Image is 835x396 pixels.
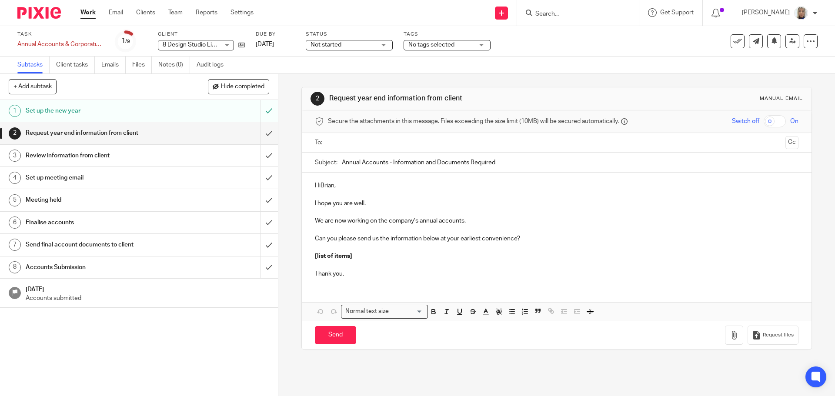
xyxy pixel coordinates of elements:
span: No tags selected [408,42,454,48]
input: Search for option [391,307,423,316]
p: [PERSON_NAME] [742,8,790,17]
div: 6 [9,216,21,229]
h1: Finalise accounts [26,216,176,229]
button: Request files [748,326,798,345]
div: 1 [9,105,21,117]
input: Search [534,10,613,18]
div: 3 [9,150,21,162]
span: Get Support [660,10,694,16]
span: Request files [763,332,794,339]
p: Thank you. [315,270,798,278]
h1: [DATE] [26,283,269,294]
p: Can you please send us the information below at your earliest convenience? [315,234,798,243]
label: Subject: [315,158,337,167]
a: Email [109,8,123,17]
img: Sara%20Zdj%C4%99cie%20.jpg [794,6,808,20]
label: Status [306,31,393,38]
label: To: [315,138,324,147]
label: Client [158,31,245,38]
h1: Set up the new year [26,104,176,117]
span: Normal text size [343,307,391,316]
div: 5 [9,194,21,206]
span: Switch off [732,117,759,126]
p: HiBrian, [315,181,798,190]
a: Subtasks [17,57,50,73]
div: Annual Accounts &amp; Corporation Tax Return [17,40,104,49]
button: + Add subtask [9,79,57,94]
h1: Review information from client [26,149,176,162]
label: Due by [256,31,295,38]
div: 2 [9,127,21,140]
div: Search for option [341,305,428,318]
div: 8 [9,261,21,273]
a: Settings [230,8,254,17]
h1: Send final account documents to client [26,238,176,251]
div: 1 [121,36,130,46]
a: Clients [136,8,155,17]
button: Cc [785,136,798,149]
h1: Set up meeting email [26,171,176,184]
p: We are now working on the company’s annual accounts. [315,216,798,225]
small: /9 [125,39,130,44]
div: 7 [9,239,21,251]
span: On [790,117,798,126]
div: 4 [9,172,21,184]
label: Tags [404,31,491,38]
label: Task [17,31,104,38]
span: Not started [311,42,341,48]
span: Hide completed [221,83,264,90]
span: [DATE] [256,41,274,47]
h1: Request year end information from client [26,126,176,140]
img: Pixie [17,7,61,19]
a: Notes (0) [158,57,190,73]
button: Hide completed [208,79,269,94]
a: Reports [196,8,217,17]
p: Accounts submitted [26,294,269,303]
a: Audit logs [197,57,230,73]
input: Send [315,326,356,345]
span: 8 Design Studio Limited [163,42,227,48]
a: Work [80,8,96,17]
div: Manual email [760,95,803,102]
strong: [list of items] [315,253,352,259]
span: Secure the attachments in this message. Files exceeding the size limit (10MB) will be secured aut... [328,117,619,126]
a: Client tasks [56,57,95,73]
p: I hope you are well. [315,199,798,208]
h1: Meeting held [26,193,176,206]
a: Team [168,8,183,17]
div: 2 [311,92,324,106]
a: Emails [101,57,126,73]
h1: Request year end information from client [329,94,575,103]
div: Annual Accounts & Corporation Tax Return [17,40,104,49]
a: Files [132,57,152,73]
h1: Accounts Submission [26,261,176,274]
